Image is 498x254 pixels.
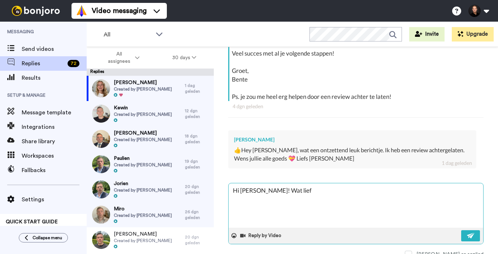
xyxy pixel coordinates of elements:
span: Created by [PERSON_NAME] [114,162,172,168]
div: 12 dgn geleden [185,108,210,119]
span: [PERSON_NAME] [114,79,172,86]
span: Miro [114,205,172,213]
a: [PERSON_NAME]Created by [PERSON_NAME]18 dgn geleden [87,126,214,152]
span: Created by [PERSON_NAME] [114,111,172,117]
img: 87cbf1c5-7117-437a-9f3d-b4d55336817e-thumb.jpg [92,79,110,97]
img: send-white.svg [467,233,475,238]
button: Invite [409,27,445,41]
span: Created by [PERSON_NAME] [114,187,172,193]
button: 30 days [156,51,213,64]
span: Workspaces [22,152,87,160]
img: 47d7b06d-b8cb-442a-9fb8-ff5169fe0e7d-thumb.jpg [92,105,110,123]
div: 72 [68,60,79,67]
img: 0fe53ffd-1e38-4f3e-89a6-c04480359eb1-thumb.jpg [92,130,110,148]
span: [PERSON_NAME] [114,130,172,137]
a: MiroCreated by [PERSON_NAME]26 dgn geleden [87,202,214,227]
a: JorienCreated by [PERSON_NAME]20 dgn geleden [87,177,214,202]
div: 19 dgn geleden [185,158,210,170]
span: Created by [PERSON_NAME] [114,137,172,143]
span: Kewin [114,104,172,111]
textarea: Hi [PERSON_NAME]! Wat lief [229,183,483,228]
img: bj-logo-header-white.svg [9,6,63,16]
a: PaulienCreated by [PERSON_NAME]19 dgn geleden [87,152,214,177]
img: 1431affc-6763-47d9-9ad2-70feb634a71e-thumb.jpg [92,206,110,224]
img: d4071302-9fce-4159-8acb-0d347b140696-thumb.jpg [92,155,110,173]
img: 10c10cbf-9798-475a-9bfb-a58b7bb55380-thumb.jpg [92,231,110,249]
span: Results [22,74,87,82]
img: vm-color.svg [76,5,87,17]
span: Created by [PERSON_NAME] [114,86,172,92]
div: 1 dag geleden [442,159,472,167]
span: Fallbacks [22,166,87,175]
span: Jorien [114,180,172,187]
img: 31471593-0998-4554-a1fc-aeda2d6899cc-thumb.jpg [92,180,110,198]
span: Settings [22,195,87,204]
span: Video messaging [92,6,147,16]
div: 26 dgn geleden [185,209,210,220]
span: Replies [22,59,65,68]
span: Send videos [22,45,87,53]
span: [PERSON_NAME] [114,231,172,238]
div: 18 dgn geleden [185,133,210,145]
a: [PERSON_NAME]Created by [PERSON_NAME]20 dgn geleden [87,227,214,253]
div: 4 dgn geleden [233,103,479,110]
div: 20 dgn geleden [185,184,210,195]
button: Upgrade [452,27,494,41]
span: All [104,30,152,39]
span: Message template [22,108,87,117]
div: Replies [87,69,214,76]
span: Created by [PERSON_NAME] [114,238,172,244]
span: Integrations [22,123,87,131]
div: 1 dag geleden [185,83,210,94]
button: Reply by Video [239,230,283,241]
div: 20 dgn geleden [185,234,210,246]
div: [PERSON_NAME] [234,136,471,143]
a: KewinCreated by [PERSON_NAME]12 dgn geleden [87,101,214,126]
span: Paulien [114,155,172,162]
span: Collapse menu [33,235,62,241]
button: Collapse menu [19,233,68,242]
span: Created by [PERSON_NAME] [114,213,172,218]
span: QUICK START GUIDE [6,219,58,224]
span: Share library [22,137,87,146]
span: All assignees [104,51,134,65]
a: [PERSON_NAME]Created by [PERSON_NAME]1 dag geleden [87,76,214,101]
button: All assignees [88,48,156,68]
div: 👍Hey [PERSON_NAME], wat een ontzettend leuk berichtje. Ik heb een review achtergelaten. Wens jull... [234,146,471,163]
